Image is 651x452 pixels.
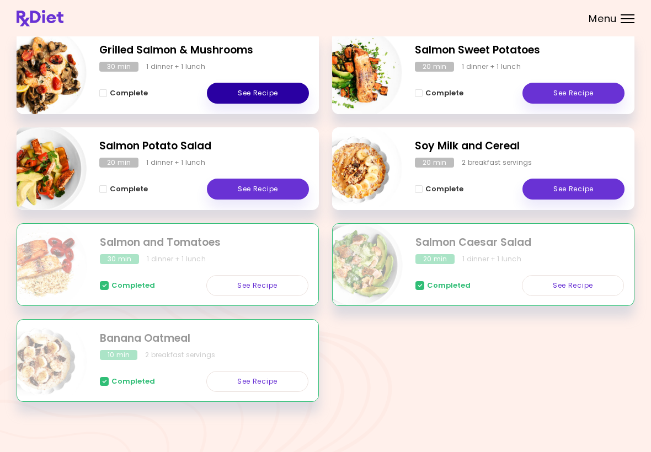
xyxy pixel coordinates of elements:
div: 30 min [99,62,138,72]
h2: Grilled Salmon & Mushrooms [99,42,309,58]
a: See Recipe - Salmon and Tomatoes [206,275,308,296]
a: See Recipe - Salmon Potato Salad [207,179,309,200]
div: 20 min [415,158,454,168]
div: 20 min [99,158,138,168]
div: 1 dinner + 1 lunch [462,254,521,264]
div: 1 dinner + 1 lunch [146,158,205,168]
h2: Salmon and Tomatoes [100,235,308,251]
a: See Recipe - Grilled Salmon & Mushrooms [207,83,309,104]
span: Completed [111,377,155,386]
button: Complete - Grilled Salmon & Mushrooms [99,87,148,100]
div: 30 min [100,254,139,264]
span: Complete [425,89,463,98]
span: Completed [427,281,471,290]
img: Info - Salmon Sweet Potatoes [311,27,402,119]
div: 1 dinner + 1 lunch [147,254,206,264]
span: Completed [111,281,155,290]
h2: Salmon Potato Salad [99,138,309,154]
button: Complete - Soy Milk and Cereal [415,182,463,196]
img: Info - Soy Milk and Cereal [311,123,402,214]
div: 1 dinner + 1 lunch [462,62,521,72]
div: 1 dinner + 1 lunch [146,62,205,72]
a: See Recipe - Soy Milk and Cereal [522,179,625,200]
img: RxDiet [17,10,63,26]
span: Complete [110,89,148,98]
div: 2 breakfast servings [462,158,532,168]
img: Info - Salmon Caesar Salad [311,219,403,311]
div: 2 breakfast servings [145,350,215,360]
h2: Salmon Sweet Potatoes [415,42,625,58]
a: See Recipe - Salmon Caesar Salad [522,275,624,296]
h2: Soy Milk and Cereal [415,138,625,154]
a: See Recipe - Salmon Sweet Potatoes [522,83,625,104]
div: 10 min [100,350,137,360]
div: 20 min [415,62,454,72]
span: Menu [589,14,617,24]
a: See Recipe - Banana Oatmeal [206,371,308,392]
button: Complete - Salmon Potato Salad [99,182,148,196]
button: Complete - Salmon Sweet Potatoes [415,87,463,100]
div: 20 min [415,254,455,264]
h2: Banana Oatmeal [100,331,308,347]
span: Complete [425,185,463,193]
span: Complete [110,185,148,193]
h2: Salmon Caesar Salad [415,235,624,251]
